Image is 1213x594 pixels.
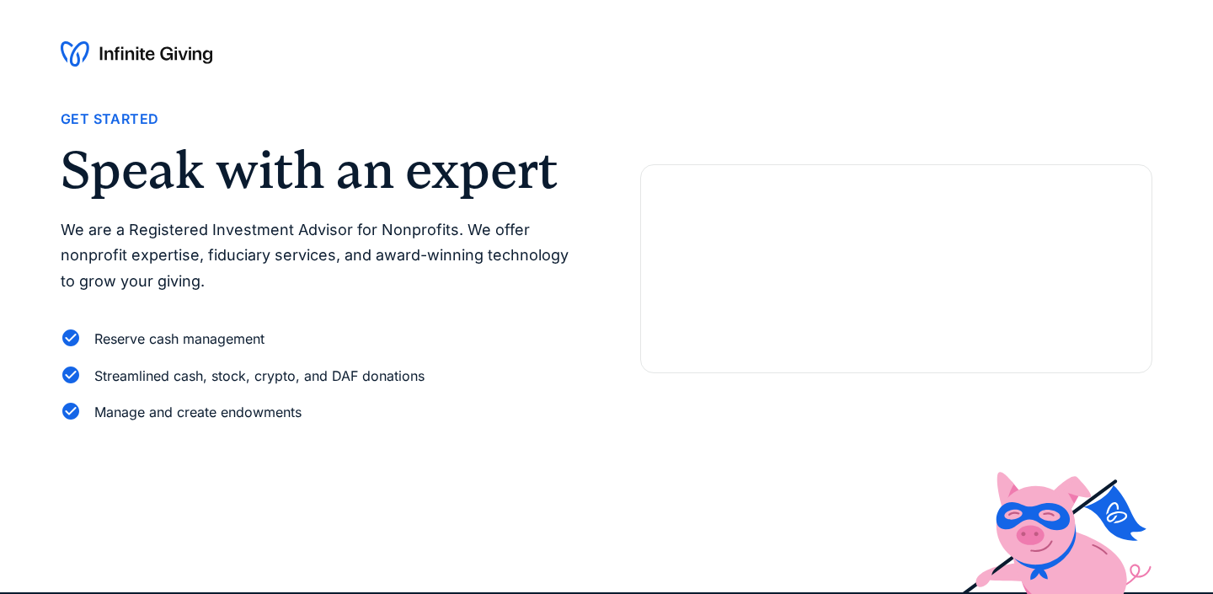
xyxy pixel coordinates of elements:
div: Get Started [61,108,158,131]
div: Streamlined cash, stock, crypto, and DAF donations [94,365,425,388]
div: Reserve cash management [94,328,265,351]
div: Manage and create endowments [94,401,302,424]
h2: Speak with an expert [61,144,573,196]
p: We are a Registered Investment Advisor for Nonprofits. We offer nonprofit expertise, fiduciary se... [61,217,573,295]
iframe: Form 0 [668,219,1125,345]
